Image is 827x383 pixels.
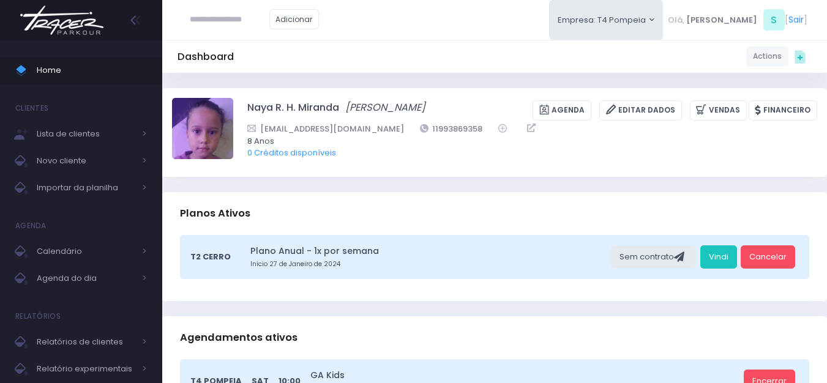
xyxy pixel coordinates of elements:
a: 11993869358 [420,122,483,135]
span: Relatório experimentais [37,361,135,377]
h3: Agendamentos ativos [180,320,297,355]
h5: Dashboard [178,51,234,63]
span: S [763,9,785,31]
a: Cancelar [741,245,795,269]
h4: Clientes [15,96,48,121]
span: [PERSON_NAME] [686,14,757,26]
span: 8 Anos [247,135,801,147]
a: Agenda [533,100,591,121]
img: Naya R. H. Miranda [172,98,233,159]
small: Início 27 de Janeiro de 2024 [250,259,607,269]
h4: Relatórios [15,304,61,329]
h4: Agenda [15,214,47,238]
a: Financeiro [749,100,817,121]
a: Sair [788,13,804,26]
a: Plano Anual - 1x por semana [250,245,607,258]
span: Calendário [37,244,135,259]
span: Home [37,62,147,78]
span: Importar da planilha [37,180,135,196]
span: Olá, [668,14,684,26]
a: Actions [746,46,788,67]
a: Naya R. H. Miranda [247,100,339,121]
span: Novo cliente [37,153,135,169]
a: [PERSON_NAME] [345,100,425,121]
a: Vendas [690,100,747,121]
a: Adicionar [269,9,320,29]
a: [EMAIL_ADDRESS][DOMAIN_NAME] [247,122,404,135]
a: 0 Créditos disponíveis [247,147,336,158]
span: Relatórios de clientes [37,334,135,350]
a: Vindi [700,245,737,269]
span: Agenda do dia [37,270,135,286]
h3: Planos Ativos [180,196,250,231]
a: GA Kids [310,369,739,382]
i: [PERSON_NAME] [345,100,425,114]
div: Sem contrato [611,245,696,269]
span: Lista de clientes [37,126,135,142]
div: [ ] [663,6,812,34]
span: T2 Cerro [190,251,231,263]
a: Editar Dados [599,100,682,121]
